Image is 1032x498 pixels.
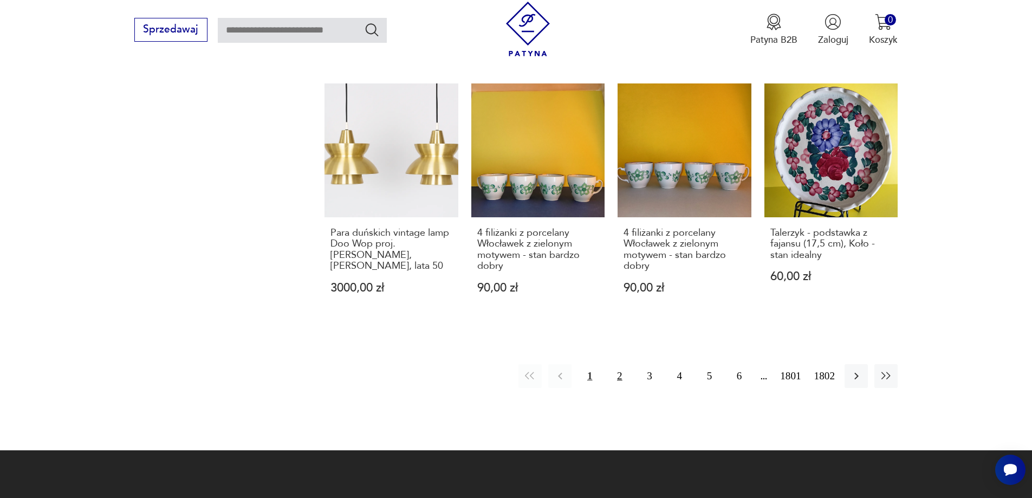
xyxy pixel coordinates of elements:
a: Para duńskich vintage lamp Doo Wop proj. Henning Klok, Louis Poulsen, lata 50Para duńskich vintag... [324,83,458,319]
p: Patyna B2B [750,34,797,46]
a: 4 filiżanki z porcelany Włocławek z zielonym motywem - stan bardzo dobry4 filiżanki z porcelany W... [471,83,605,319]
button: Szukaj [364,22,380,37]
p: 60,00 zł [770,271,892,282]
img: Ikonka użytkownika [825,14,841,30]
a: Ikona medaluPatyna B2B [750,14,797,46]
h3: 4 filiżanki z porcelany Włocławek z zielonym motywem - stan bardzo dobry [624,228,745,272]
p: 90,00 zł [477,282,599,294]
button: Patyna B2B [750,14,797,46]
iframe: Smartsupp widget button [995,455,1025,485]
button: 1801 [777,364,804,387]
p: 3000,00 zł [330,282,452,294]
button: Zaloguj [818,14,848,46]
button: 3 [638,364,661,387]
button: 2 [608,364,631,387]
div: 0 [885,14,896,25]
h3: 4 filiżanki z porcelany Włocławek z zielonym motywem - stan bardzo dobry [477,228,599,272]
button: 1802 [811,364,838,387]
p: 90,00 zł [624,282,745,294]
a: Talerzyk - podstawka z fajansu (17,5 cm), Koło - stan idealnyTalerzyk - podstawka z fajansu (17,5... [764,83,898,319]
button: 1 [578,364,601,387]
a: Sprzedawaj [134,26,207,35]
p: Zaloguj [818,34,848,46]
button: 6 [728,364,751,387]
img: Ikona medalu [765,14,782,30]
button: 5 [698,364,721,387]
p: Koszyk [869,34,898,46]
button: 4 [668,364,691,387]
a: 4 filiżanki z porcelany Włocławek z zielonym motywem - stan bardzo dobry4 filiżanki z porcelany W... [618,83,751,319]
button: Sprzedawaj [134,18,207,42]
h3: Para duńskich vintage lamp Doo Wop proj. [PERSON_NAME], [PERSON_NAME], lata 50 [330,228,452,272]
img: Patyna - sklep z meblami i dekoracjami vintage [501,2,555,56]
img: Ikona koszyka [875,14,892,30]
button: 0Koszyk [869,14,898,46]
h3: Talerzyk - podstawka z fajansu (17,5 cm), Koło - stan idealny [770,228,892,261]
